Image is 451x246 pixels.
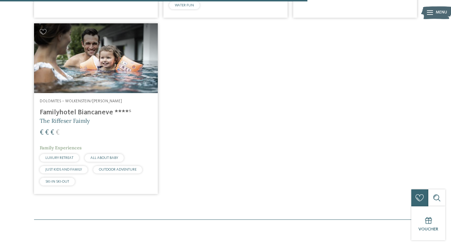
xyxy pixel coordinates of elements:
[40,129,44,136] span: €
[40,99,122,103] span: Dolomites – Wolkenstein/[PERSON_NAME]
[34,23,158,93] img: Looking for family hotels? Find the best ones here!
[40,108,152,117] h4: Familyhotel Biancaneve ****ˢ
[99,168,137,171] span: OUTDOOR ADVENTURE
[50,129,54,136] span: €
[411,206,445,240] a: Voucher
[175,4,194,7] span: WATER FUN
[45,168,82,171] span: JUST KIDS AND FAMILY
[90,156,118,160] span: ALL ABOUT BABY
[45,156,73,160] span: LUXURY RETREAT
[45,129,49,136] span: €
[45,180,69,183] span: SKI-IN SKI-OUT
[40,145,82,151] span: Family Experiences
[34,23,158,194] a: Looking for family hotels? Find the best ones here! Dolomites – Wolkenstein/[PERSON_NAME] Familyh...
[56,129,60,136] span: €
[40,117,90,124] span: The Riffeser Faimly
[418,227,438,231] span: Voucher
